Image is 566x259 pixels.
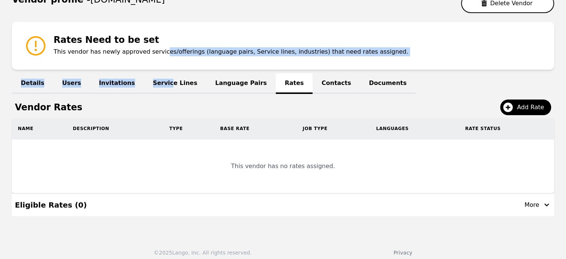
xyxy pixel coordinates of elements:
a: Documents [360,73,415,94]
div: Eligible Rates ( 0 ) [15,200,87,210]
td: This vendor has no rates assigned. [12,139,554,193]
div: © 2025 Lango, Inc. All rights reserved. [154,249,252,256]
div: More [524,200,551,209]
span: Job Type [303,126,327,132]
a: Details [12,73,53,94]
span: Rate Status [465,126,501,132]
span: Languages [376,126,409,132]
span: Base Rate [220,126,250,132]
span: Description [73,126,109,132]
h4: Rates Need to be set [54,34,408,46]
span: Type [169,126,183,132]
button: More [524,200,551,210]
p: This vendor has newly approved services/offerings (language pairs, Service lines, industries) tha... [54,47,408,56]
a: Contacts [313,73,360,94]
button: Add Rate [500,100,551,115]
a: Invitations [90,73,144,94]
span: Name [18,126,33,132]
a: Service Lines [144,73,207,94]
a: Privacy [393,250,412,256]
h1: Vendor Rates [15,101,82,113]
a: Language Pairs [206,73,276,94]
span: Add Rate [517,103,549,112]
a: Users [53,73,90,94]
